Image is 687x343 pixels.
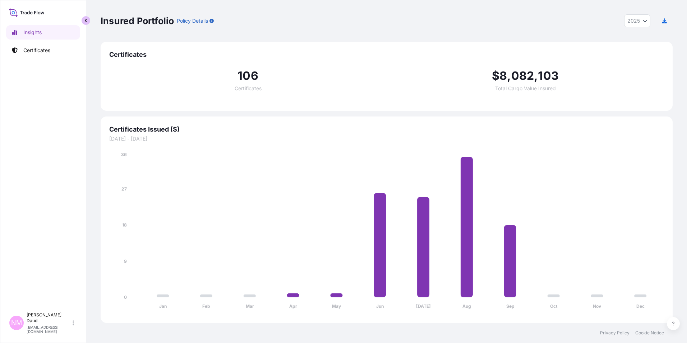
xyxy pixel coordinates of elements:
tspan: 27 [121,186,127,192]
tspan: Mar [246,303,254,309]
span: $ [492,70,499,82]
tspan: Nov [593,303,601,309]
tspan: 9 [124,259,127,264]
span: Certificates [235,86,262,91]
tspan: May [332,303,341,309]
span: 106 [238,70,258,82]
tspan: Oct [550,303,558,309]
tspan: 36 [121,152,127,157]
span: , [534,70,538,82]
p: Policy Details [177,17,208,24]
tspan: [DATE] [416,303,431,309]
a: Certificates [6,43,80,58]
tspan: Dec [636,303,645,309]
span: 8 [499,70,507,82]
span: [DATE] - [DATE] [109,135,664,142]
tspan: 18 [122,222,127,228]
tspan: Jan [159,303,167,309]
tspan: Feb [202,303,210,309]
span: Certificates Issued ($) [109,125,664,134]
p: [PERSON_NAME] Daud [27,312,71,324]
a: Cookie Notice [635,330,664,336]
tspan: 0 [124,294,127,300]
p: [EMAIL_ADDRESS][DOMAIN_NAME] [27,325,71,334]
span: Certificates [109,50,664,59]
p: Insured Portfolio [101,15,174,27]
tspan: Apr [289,303,297,309]
tspan: Jun [376,303,384,309]
tspan: Aug [462,303,471,309]
tspan: Sep [506,303,515,309]
a: Insights [6,25,80,40]
p: Certificates [23,47,50,54]
span: 2025 [627,17,640,24]
span: , [507,70,511,82]
span: 082 [511,70,534,82]
a: Privacy Policy [600,330,630,336]
span: 103 [538,70,559,82]
p: Insights [23,29,42,36]
button: Year Selector [624,14,650,27]
span: NM [11,319,22,326]
span: Total Cargo Value Insured [495,86,556,91]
